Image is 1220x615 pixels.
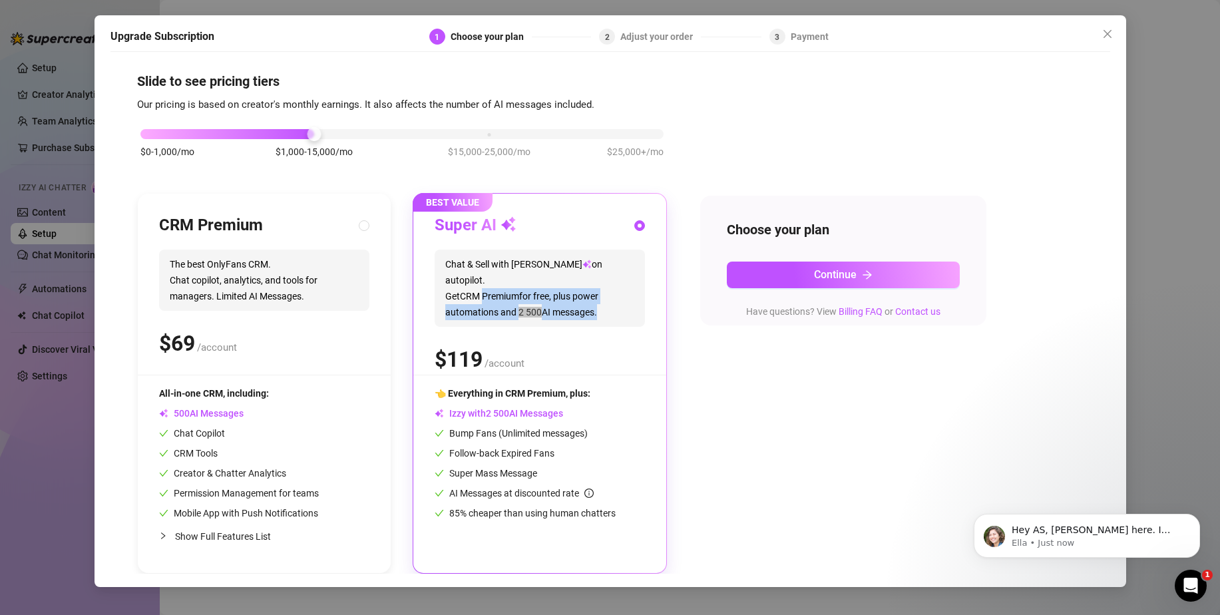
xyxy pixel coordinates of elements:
[137,72,1084,91] h4: Slide to see pricing tiers
[584,489,594,498] span: info-circle
[605,33,610,42] span: 2
[159,428,225,439] span: Chat Copilot
[159,388,269,399] span: All-in-one CRM, including:
[435,449,444,458] span: check
[435,508,616,518] span: 85% cheaper than using human chatters
[727,262,960,288] button: Continuearrow-right
[159,215,263,236] h3: CRM Premium
[159,449,168,458] span: check
[140,144,194,159] span: $0-1,000/mo
[435,428,588,439] span: Bump Fans (Unlimited messages)
[435,347,483,372] span: $
[159,448,218,459] span: CRM Tools
[159,469,168,478] span: check
[895,306,940,317] a: Contact us
[435,429,444,438] span: check
[839,306,883,317] a: Billing FAQ
[435,469,444,478] span: check
[1202,570,1213,580] span: 1
[775,33,779,42] span: 3
[1097,23,1118,45] button: Close
[159,532,167,540] span: collapsed
[435,215,516,236] h3: Super AI
[159,488,319,499] span: Permission Management for teams
[1097,29,1118,39] span: Close
[137,99,594,110] span: Our pricing is based on creator's monthly earnings. It also affects the number of AI messages inc...
[1175,570,1207,602] iframe: Intercom live chat
[435,489,444,498] span: check
[435,448,554,459] span: Follow-back Expired Fans
[435,33,439,42] span: 1
[58,39,222,208] span: Hey AS, [PERSON_NAME] here. I hope you’re loving your new onlyfans superpowers! 💥 Quick heads-up—...
[159,468,286,479] span: Creator & Chatter Analytics
[159,331,195,356] span: $
[435,509,444,518] span: check
[159,250,369,311] span: The best OnlyFans CRM. Chat copilot, analytics, and tools for managers. Limited AI Messages.
[485,357,524,369] span: /account
[435,250,645,327] span: Chat & Sell with [PERSON_NAME] on autopilot. Get CRM Premium for free, plus power automations and...
[159,508,318,518] span: Mobile App with Push Notifications
[607,144,664,159] span: $25,000+/mo
[791,29,829,45] div: Payment
[862,270,873,280] span: arrow-right
[159,520,369,552] div: Show Full Features List
[620,29,701,45] div: Adjust your order
[159,408,244,419] span: AI Messages
[276,144,353,159] span: $1,000-15,000/mo
[435,408,563,419] span: Izzy with AI Messages
[159,509,168,518] span: check
[1102,29,1113,39] span: close
[448,144,530,159] span: $15,000-25,000/mo
[435,388,590,399] span: 👈 Everything in CRM Premium, plus:
[449,488,594,499] span: AI Messages at discounted rate
[197,341,237,353] span: /account
[746,306,940,317] span: Have questions? View or
[58,51,230,63] p: Message from Ella, sent Just now
[110,29,214,45] h5: Upgrade Subscription
[413,193,493,212] span: BEST VALUE
[159,429,168,438] span: check
[954,486,1220,579] iframe: Intercom notifications message
[814,268,857,281] span: Continue
[727,220,960,239] h4: Choose your plan
[175,531,271,542] span: Show Full Features List
[159,489,168,498] span: check
[435,468,537,479] span: Super Mass Message
[451,29,532,45] div: Choose your plan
